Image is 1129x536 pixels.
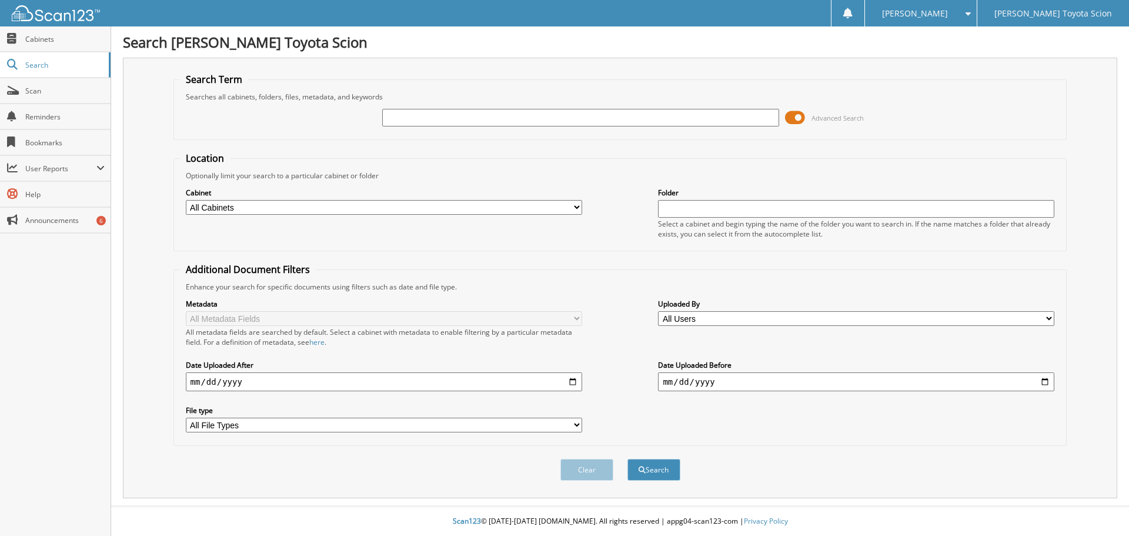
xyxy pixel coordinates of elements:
button: Clear [560,459,613,481]
input: end [658,372,1054,391]
span: Bookmarks [25,138,105,148]
span: Scan123 [453,516,481,526]
label: Date Uploaded Before [658,360,1054,370]
span: Scan [25,86,105,96]
label: Uploaded By [658,299,1054,309]
label: Metadata [186,299,582,309]
span: [PERSON_NAME] Toyota Scion [994,10,1112,17]
label: Folder [658,188,1054,198]
span: Cabinets [25,34,105,44]
span: Announcements [25,215,105,225]
legend: Search Term [180,73,248,86]
legend: Additional Document Filters [180,263,316,276]
button: Search [627,459,680,481]
span: Help [25,189,105,199]
span: User Reports [25,164,96,174]
a: here [309,337,325,347]
div: 6 [96,216,106,225]
span: Advanced Search [811,114,864,122]
div: Optionally limit your search to a particular cabinet or folder [180,171,1061,181]
span: Reminders [25,112,105,122]
h1: Search [PERSON_NAME] Toyota Scion [123,32,1117,52]
label: File type [186,405,582,415]
div: All metadata fields are searched by default. Select a cabinet with metadata to enable filtering b... [186,327,582,347]
img: scan123-logo-white.svg [12,5,100,21]
label: Date Uploaded After [186,360,582,370]
legend: Location [180,152,230,165]
a: Privacy Policy [744,516,788,526]
input: start [186,372,582,391]
div: Searches all cabinets, folders, files, metadata, and keywords [180,92,1061,102]
div: Select a cabinet and begin typing the name of the folder you want to search in. If the name match... [658,219,1054,239]
span: Search [25,60,103,70]
label: Cabinet [186,188,582,198]
div: © [DATE]-[DATE] [DOMAIN_NAME]. All rights reserved | appg04-scan123-com | [111,507,1129,536]
div: Enhance your search for specific documents using filters such as date and file type. [180,282,1061,292]
span: [PERSON_NAME] [882,10,948,17]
